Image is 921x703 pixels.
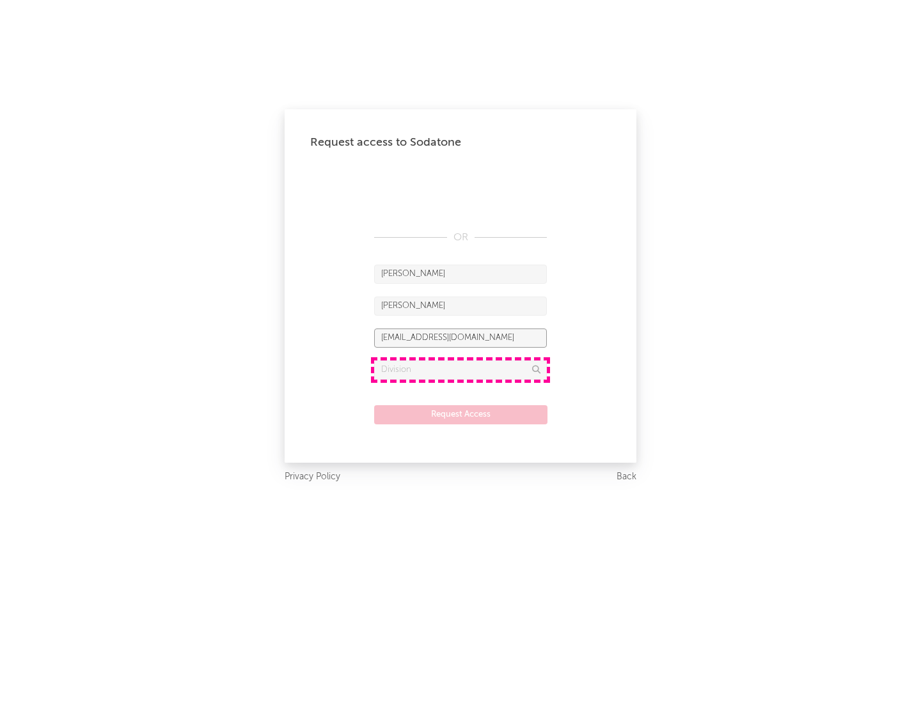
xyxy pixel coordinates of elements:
[285,469,340,485] a: Privacy Policy
[617,469,636,485] a: Back
[310,135,611,150] div: Request access to Sodatone
[374,405,547,424] button: Request Access
[374,297,547,316] input: Last Name
[374,230,547,245] div: OR
[374,360,547,380] input: Division
[374,265,547,284] input: First Name
[374,328,547,348] input: Email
